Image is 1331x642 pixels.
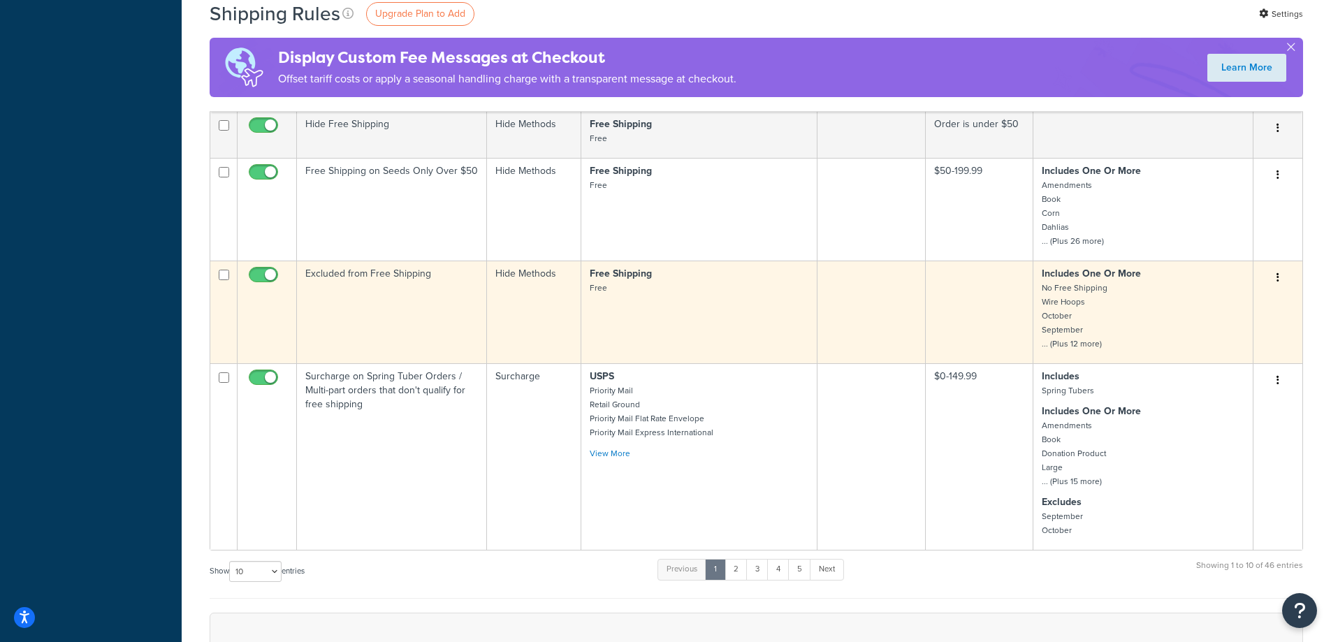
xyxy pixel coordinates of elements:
[1042,495,1082,509] strong: Excludes
[210,38,278,97] img: duties-banner-06bc72dcb5fe05cb3f9472aba00be2ae8eb53ab6f0d8bb03d382ba314ac3c341.png
[746,559,769,580] a: 3
[375,6,465,21] span: Upgrade Plan to Add
[1042,384,1094,397] small: Spring Tubers
[1042,163,1141,178] strong: Includes One Or More
[487,261,581,363] td: Hide Methods
[297,158,487,261] td: Free Shipping on Seeds Only Over $50
[487,363,581,550] td: Surcharge
[926,111,1033,158] td: Order is under $50
[1282,593,1317,628] button: Open Resource Center
[1042,179,1104,247] small: Amendments Book Corn Dahlias ... (Plus 26 more)
[590,132,607,145] small: Free
[487,111,581,158] td: Hide Methods
[1042,404,1141,418] strong: Includes One Or More
[210,561,305,582] label: Show entries
[1042,282,1107,350] small: No Free Shipping Wire Hoops October September ... (Plus 12 more)
[926,158,1033,261] td: $50-199.99
[1207,54,1286,82] a: Learn More
[926,363,1033,550] td: $0-149.99
[278,69,736,89] p: Offset tariff costs or apply a seasonal handling charge with a transparent message at checkout.
[1042,510,1083,537] small: September October
[590,266,652,281] strong: Free Shipping
[366,2,474,26] a: Upgrade Plan to Add
[725,559,748,580] a: 2
[1196,557,1303,588] div: Showing 1 to 10 of 46 entries
[1042,419,1106,488] small: Amendments Book Donation Product Large ... (Plus 15 more)
[590,282,607,294] small: Free
[1042,369,1079,384] strong: Includes
[810,559,844,580] a: Next
[1042,266,1141,281] strong: Includes One Or More
[788,559,811,580] a: 5
[487,158,581,261] td: Hide Methods
[590,447,630,460] a: View More
[229,561,282,582] select: Showentries
[590,179,607,191] small: Free
[297,111,487,158] td: Hide Free Shipping
[657,559,706,580] a: Previous
[297,261,487,363] td: Excluded from Free Shipping
[590,369,614,384] strong: USPS
[767,559,790,580] a: 4
[590,163,652,178] strong: Free Shipping
[705,559,726,580] a: 1
[297,363,487,550] td: Surcharge on Spring Tuber Orders / Multi-part orders that don't qualify for free shipping
[590,384,713,439] small: Priority Mail Retail Ground Priority Mail Flat Rate Envelope Priority Mail Express International
[278,46,736,69] h4: Display Custom Fee Messages at Checkout
[1259,4,1303,24] a: Settings
[590,117,652,131] strong: Free Shipping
